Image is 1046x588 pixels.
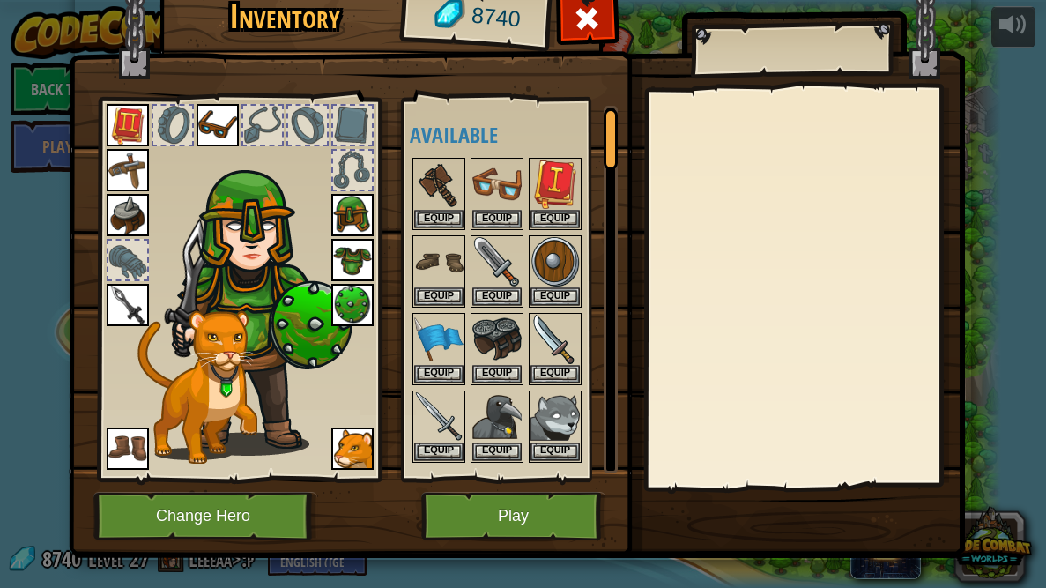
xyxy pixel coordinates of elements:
[530,287,580,306] button: Equip
[331,194,374,236] img: portrait.png
[530,392,580,442] img: portrait.png
[530,315,580,364] img: portrait.png
[107,284,149,326] img: portrait.png
[107,149,149,191] img: portrait.png
[472,287,522,306] button: Equip
[472,210,522,228] button: Equip
[472,365,522,383] button: Equip
[472,315,522,364] img: portrait.png
[414,443,464,461] button: Equip
[472,160,522,209] img: portrait.png
[414,365,464,383] button: Equip
[331,239,374,281] img: portrait.png
[414,392,464,442] img: portrait.png
[414,160,464,209] img: portrait.png
[414,287,464,306] button: Equip
[137,310,257,464] img: cougar-paper-dolls.png
[331,428,374,470] img: portrait.png
[197,104,239,146] img: portrait.png
[421,492,605,540] button: Play
[410,123,618,146] h4: Available
[93,492,317,540] button: Change Hero
[107,194,149,236] img: portrait.png
[530,160,580,209] img: portrait.png
[414,237,464,287] img: portrait.png
[530,365,580,383] button: Equip
[472,443,522,461] button: Equip
[107,104,149,146] img: portrait.png
[530,237,580,287] img: portrait.png
[107,428,149,470] img: portrait.png
[414,210,464,228] button: Equip
[164,131,353,456] img: female.png
[472,237,522,287] img: portrait.png
[414,315,464,364] img: portrait.png
[472,392,522,442] img: portrait.png
[530,210,580,228] button: Equip
[331,284,374,326] img: portrait.png
[530,443,580,461] button: Equip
